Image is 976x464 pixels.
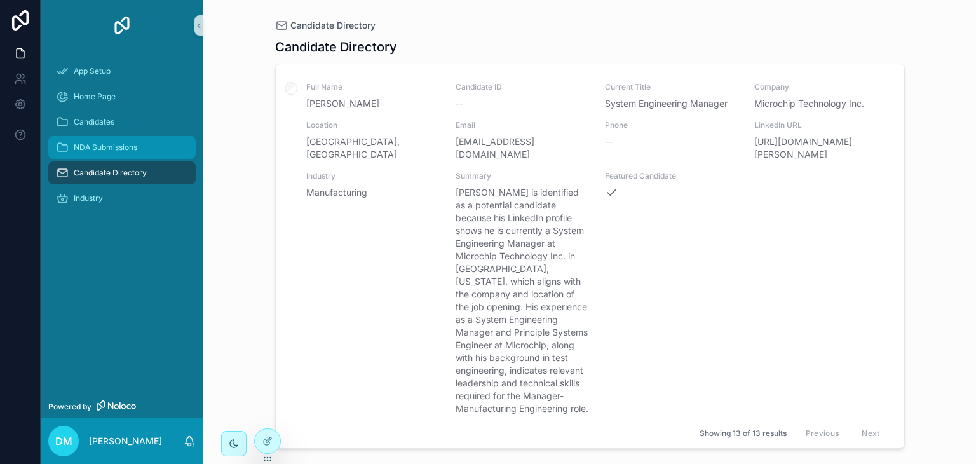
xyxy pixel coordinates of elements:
[48,60,196,83] a: App Setup
[605,82,739,92] span: Current Title
[74,117,114,127] span: Candidates
[74,193,103,203] span: Industry
[456,135,590,161] span: [EMAIL_ADDRESS][DOMAIN_NAME]
[48,136,196,159] a: NDA Submissions
[700,428,787,439] span: Showing 13 of 13 results
[456,97,463,110] span: --
[55,433,72,449] span: DM
[456,82,590,92] span: Candidate ID
[275,38,397,56] h1: Candidate Directory
[41,51,203,226] div: scrollable content
[306,97,440,110] span: [PERSON_NAME]
[306,186,440,199] span: Manufacturing
[754,82,888,92] span: Company
[605,120,739,130] span: Phone
[306,82,440,92] span: Full Name
[754,120,888,130] span: LinkedIn URL
[754,97,888,110] span: Microchip Technology Inc.
[306,120,440,130] span: Location
[74,92,116,102] span: Home Page
[605,97,739,110] span: System Engineering Manager
[605,135,613,148] span: --
[48,111,196,133] a: Candidates
[74,142,137,153] span: NDA Submissions
[74,66,111,76] span: App Setup
[74,168,147,178] span: Candidate Directory
[456,171,590,181] span: Summary
[754,135,888,161] span: [URL][DOMAIN_NAME][PERSON_NAME]
[112,15,132,36] img: App logo
[48,85,196,108] a: Home Page
[48,402,91,412] span: Powered by
[605,171,739,181] span: Featured Candidate
[48,161,196,184] a: Candidate Directory
[290,19,376,32] span: Candidate Directory
[306,171,440,181] span: Industry
[89,435,162,447] p: [PERSON_NAME]
[48,187,196,210] a: Industry
[275,19,376,32] a: Candidate Directory
[306,135,440,161] span: [GEOGRAPHIC_DATA], [GEOGRAPHIC_DATA]
[456,120,590,130] span: Email
[41,395,203,418] a: Powered by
